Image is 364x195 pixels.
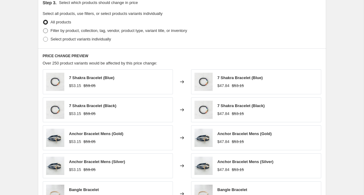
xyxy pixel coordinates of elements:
[69,83,81,89] div: $53.15
[69,167,81,173] div: $53.15
[69,131,123,136] span: Anchor Bracelet Mens (Gold)
[51,20,71,24] span: All products
[43,11,163,16] span: Select all products, use filters, or select products variants individually
[232,83,244,89] strike: $53.15
[217,139,230,145] div: $47.84
[46,129,64,147] img: anchor-bracelet-mens_925x_e880f45b-7b2e-43ac-aaf2-bfdc561374a9_80x.jpg
[217,131,272,136] span: Anchor Bracelet Mens (Gold)
[46,73,64,91] img: 7-chakra-bracelet_925x_29219fd1-05f6-42be-ba87-953b4eb1e34e_80x.jpg
[83,167,96,173] strike: $59.05
[69,111,81,117] div: $53.15
[83,139,96,145] strike: $59.05
[194,157,213,175] img: anchor-bracelet-mens_925x_e880f45b-7b2e-43ac-aaf2-bfdc561374a9_80x.jpg
[69,103,116,108] span: 7 Shakra Bracelet (Black)
[69,159,125,164] span: Anchor Bracelet Mens (Silver)
[46,157,64,175] img: anchor-bracelet-mens_925x_e880f45b-7b2e-43ac-aaf2-bfdc561374a9_80x.jpg
[46,101,64,119] img: 7-chakra-bracelet_925x_29219fd1-05f6-42be-ba87-953b4eb1e34e_80x.jpg
[43,61,157,65] span: Over 250 product variants would be affected by this price change:
[69,139,81,145] div: $53.15
[83,83,96,89] strike: $59.05
[217,83,230,89] div: $47.84
[232,167,244,173] strike: $53.15
[232,139,244,145] strike: $53.15
[51,28,187,33] span: Filter by product, collection, tag, vendor, product type, variant title, or inventory
[194,129,213,147] img: anchor-bracelet-mens_925x_e880f45b-7b2e-43ac-aaf2-bfdc561374a9_80x.jpg
[217,187,247,192] span: Bangle Bracelet
[51,37,111,41] span: Select product variants individually
[69,75,115,80] span: 7 Shakra Bracelet (Blue)
[217,103,265,108] span: 7 Shakra Bracelet (Black)
[69,187,99,192] span: Bangle Bracelet
[217,75,263,80] span: 7 Shakra Bracelet (Blue)
[43,54,321,58] h6: PRICE CHANGE PREVIEW
[83,111,96,117] strike: $59.05
[217,167,230,173] div: $47.84
[232,111,244,117] strike: $53.15
[217,111,230,117] div: $47.84
[194,73,213,91] img: 7-chakra-bracelet_925x_29219fd1-05f6-42be-ba87-953b4eb1e34e_80x.jpg
[194,101,213,119] img: 7-chakra-bracelet_925x_29219fd1-05f6-42be-ba87-953b4eb1e34e_80x.jpg
[217,159,274,164] span: Anchor Bracelet Mens (Silver)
